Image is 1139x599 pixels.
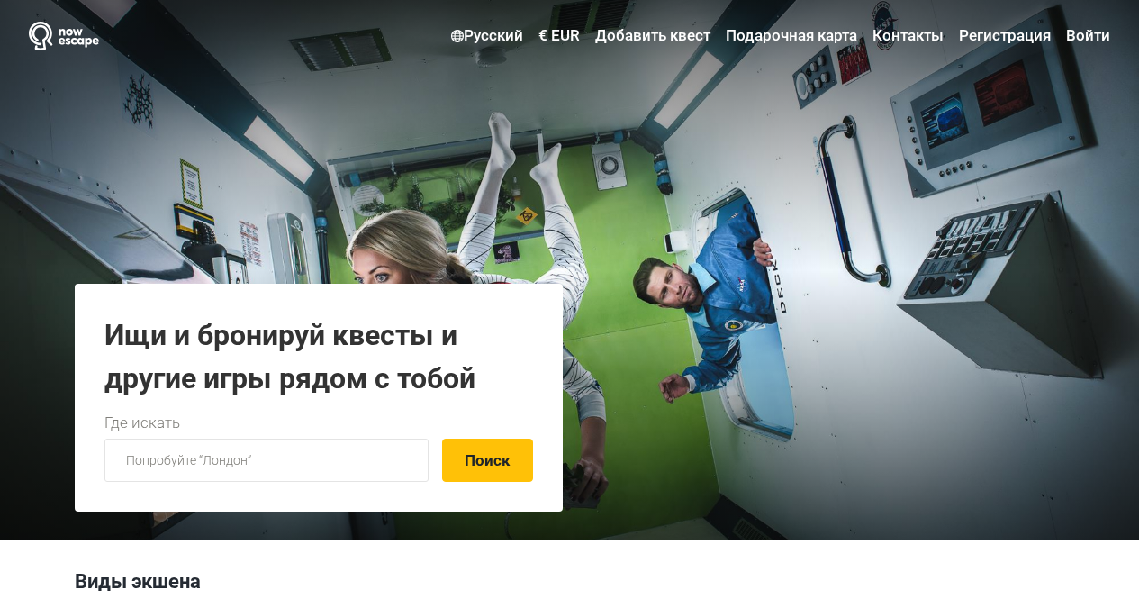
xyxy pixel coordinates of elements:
a: Подарочная карта [721,20,862,52]
a: Регистрация [954,20,1055,52]
a: Войти [1062,20,1110,52]
a: € EUR [534,20,584,52]
h1: Ищи и бронируй квесты и другие игры рядом с тобой [104,313,533,400]
a: Контакты [868,20,948,52]
img: Русский [451,30,464,42]
img: Nowescape logo [29,22,99,50]
input: Попробуйте “Лондон” [104,439,429,482]
a: Добавить квест [591,20,715,52]
button: Поиск [442,439,533,482]
label: Где искать [104,412,180,435]
a: Русский [447,20,528,52]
